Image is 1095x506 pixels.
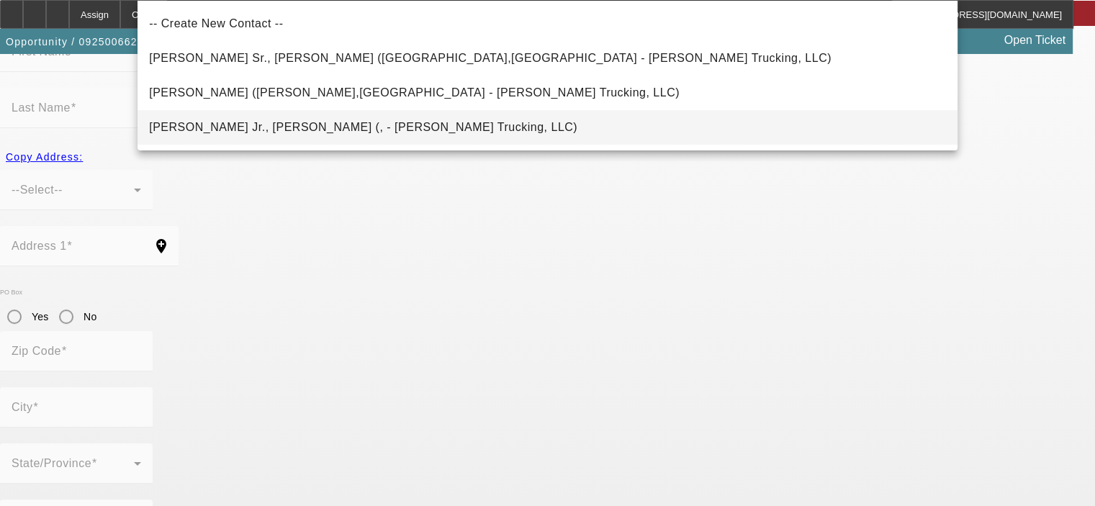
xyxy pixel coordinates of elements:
[12,345,61,357] mat-label: Zip Code
[149,52,832,64] span: [PERSON_NAME] Sr., [PERSON_NAME] ([GEOGRAPHIC_DATA],[GEOGRAPHIC_DATA] - [PERSON_NAME] Trucking, LLC)
[149,121,577,133] span: [PERSON_NAME] Jr., [PERSON_NAME] (, - [PERSON_NAME] Trucking, LLC)
[6,36,540,48] span: Opportunity / 092500662 / [PERSON_NAME] Trucking, LLC DBA We Be Trucking / [PERSON_NAME]
[999,28,1071,53] a: Open Ticket
[12,401,33,413] mat-label: City
[12,457,91,469] mat-label: State/Province
[144,238,179,255] mat-icon: add_location
[149,17,283,30] span: -- Create New Contact --
[149,86,680,99] span: [PERSON_NAME] ([PERSON_NAME],[GEOGRAPHIC_DATA] - [PERSON_NAME] Trucking, LLC)
[6,151,83,163] span: Copy Address:
[12,240,67,252] mat-label: Address 1
[12,101,71,114] mat-label: Last Name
